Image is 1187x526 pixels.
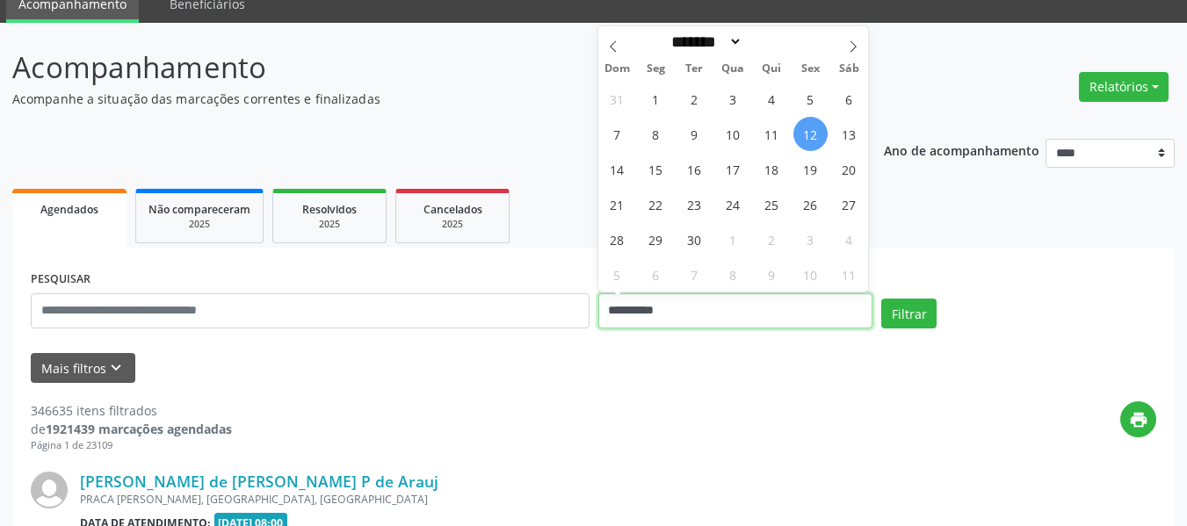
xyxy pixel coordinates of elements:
[1129,410,1148,429] i: print
[713,63,752,75] span: Qua
[600,222,634,256] span: Setembro 28, 2025
[40,202,98,217] span: Agendados
[677,117,712,151] span: Setembro 9, 2025
[884,139,1039,161] p: Ano de acompanhamento
[832,82,866,116] span: Setembro 6, 2025
[80,472,438,491] a: [PERSON_NAME] de [PERSON_NAME] P de Arauj
[666,32,743,51] select: Month
[31,420,232,438] div: de
[832,222,866,256] span: Outubro 4, 2025
[600,257,634,292] span: Outubro 5, 2025
[677,187,712,221] span: Setembro 23, 2025
[793,152,828,186] span: Setembro 19, 2025
[881,299,937,328] button: Filtrar
[639,152,673,186] span: Setembro 15, 2025
[716,82,750,116] span: Setembro 3, 2025
[793,257,828,292] span: Outubro 10, 2025
[46,421,232,437] strong: 1921439 marcações agendadas
[639,117,673,151] span: Setembro 8, 2025
[31,401,232,420] div: 346635 itens filtrados
[716,117,750,151] span: Setembro 10, 2025
[31,472,68,508] img: img
[677,152,712,186] span: Setembro 16, 2025
[639,222,673,256] span: Setembro 29, 2025
[755,117,789,151] span: Setembro 11, 2025
[639,187,673,221] span: Setembro 22, 2025
[409,218,496,231] div: 2025
[148,202,250,217] span: Não compareceram
[752,63,791,75] span: Qui
[600,152,634,186] span: Setembro 14, 2025
[106,358,126,378] i: keyboard_arrow_down
[12,46,826,90] p: Acompanhamento
[793,82,828,116] span: Setembro 5, 2025
[639,82,673,116] span: Setembro 1, 2025
[716,187,750,221] span: Setembro 24, 2025
[1079,72,1169,102] button: Relatórios
[600,117,634,151] span: Setembro 7, 2025
[755,187,789,221] span: Setembro 25, 2025
[148,218,250,231] div: 2025
[12,90,826,108] p: Acompanhe a situação das marcações correntes e finalizadas
[832,117,866,151] span: Setembro 13, 2025
[286,218,373,231] div: 2025
[793,117,828,151] span: Setembro 12, 2025
[793,222,828,256] span: Outubro 3, 2025
[600,187,634,221] span: Setembro 21, 2025
[677,222,712,256] span: Setembro 30, 2025
[832,257,866,292] span: Outubro 11, 2025
[598,63,637,75] span: Dom
[755,82,789,116] span: Setembro 4, 2025
[677,257,712,292] span: Outubro 7, 2025
[302,202,357,217] span: Resolvidos
[1120,401,1156,437] button: print
[793,187,828,221] span: Setembro 26, 2025
[791,63,829,75] span: Sex
[80,492,893,507] div: PRACA [PERSON_NAME], [GEOGRAPHIC_DATA], [GEOGRAPHIC_DATA]
[755,222,789,256] span: Outubro 2, 2025
[423,202,482,217] span: Cancelados
[639,257,673,292] span: Outubro 6, 2025
[675,63,713,75] span: Ter
[832,187,866,221] span: Setembro 27, 2025
[31,266,90,293] label: PESQUISAR
[829,63,868,75] span: Sáb
[755,152,789,186] span: Setembro 18, 2025
[31,438,232,453] div: Página 1 de 23109
[832,152,866,186] span: Setembro 20, 2025
[716,152,750,186] span: Setembro 17, 2025
[716,257,750,292] span: Outubro 8, 2025
[755,257,789,292] span: Outubro 9, 2025
[600,82,634,116] span: Agosto 31, 2025
[636,63,675,75] span: Seg
[742,32,800,51] input: Year
[716,222,750,256] span: Outubro 1, 2025
[31,353,135,384] button: Mais filtroskeyboard_arrow_down
[677,82,712,116] span: Setembro 2, 2025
